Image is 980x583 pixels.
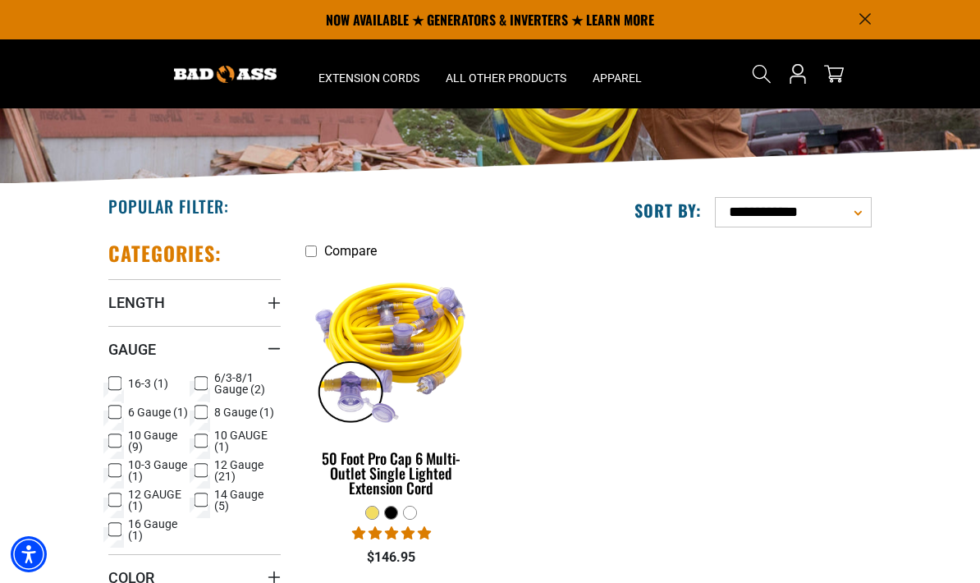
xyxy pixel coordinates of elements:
span: Gauge [108,340,156,359]
h2: Categories: [108,241,222,266]
summary: All Other Products [433,39,579,108]
span: 4.80 stars [352,526,431,541]
img: yellow [303,269,480,429]
span: 14 Gauge (5) [214,489,274,512]
div: 50 Foot Pro Cap 6 Multi-Outlet Single Lighted Extension Cord [305,451,478,495]
summary: Search [749,61,775,87]
span: 12 GAUGE (1) [128,489,188,512]
summary: Apparel [579,39,655,108]
a: Open this option [785,39,811,108]
span: 12 Gauge (21) [214,459,274,482]
span: Apparel [593,71,642,85]
span: 10 Gauge (9) [128,429,188,452]
img: Bad Ass Extension Cords [174,66,277,83]
a: cart [821,64,847,84]
span: All Other Products [446,71,566,85]
span: Length [108,293,165,312]
span: 6 Gauge (1) [128,406,188,418]
a: yellow 50 Foot Pro Cap 6 Multi-Outlet Single Lighted Extension Cord [305,267,478,505]
span: 10 GAUGE (1) [214,429,274,452]
span: 10-3 Gauge (1) [128,459,188,482]
summary: Extension Cords [305,39,433,108]
summary: Length [108,279,281,325]
h2: Popular Filter: [108,195,229,217]
div: Accessibility Menu [11,536,47,572]
span: 6/3-8/1 Gauge (2) [214,372,274,395]
label: Sort by: [634,200,702,221]
span: Extension Cords [318,71,419,85]
span: Compare [324,243,377,259]
summary: Gauge [108,326,281,372]
span: 16-3 (1) [128,378,168,389]
div: $146.95 [305,548,478,567]
span: 8 Gauge (1) [214,406,274,418]
span: 16 Gauge (1) [128,518,188,541]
